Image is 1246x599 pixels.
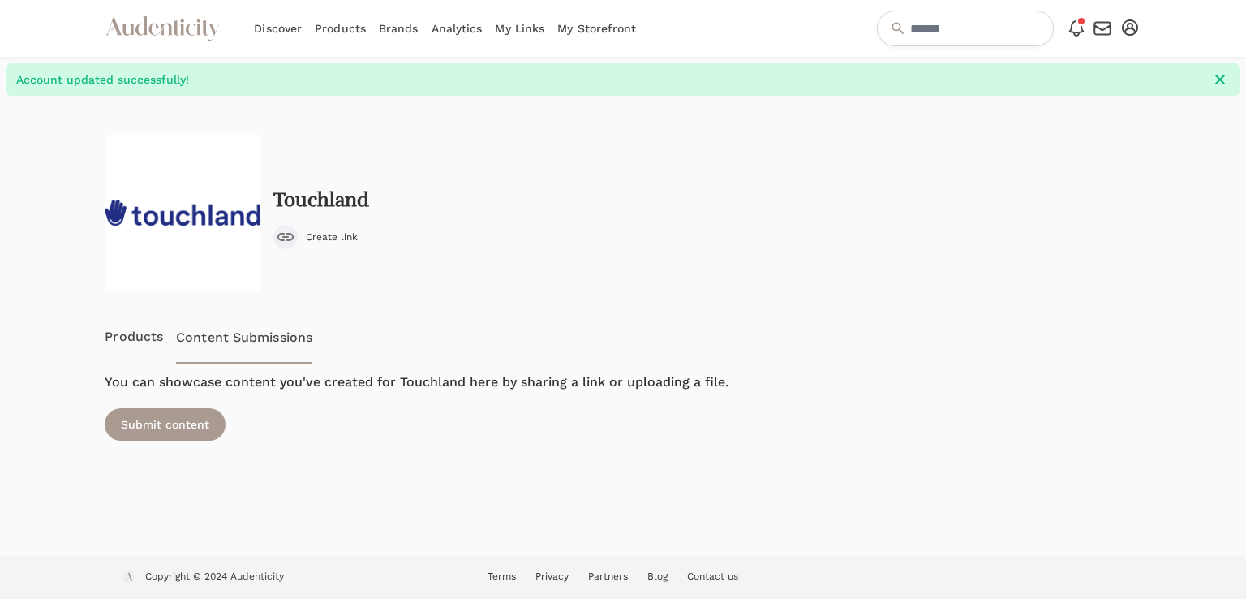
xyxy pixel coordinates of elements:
span: Account updated successfully! [16,71,1202,88]
span: Create link [306,231,358,243]
h2: Touchland [273,189,369,212]
a: Terms [488,571,516,582]
img: 637588e861ace04eef377fd3_touchland-p-800.png [105,135,260,291]
a: Blog [647,571,668,582]
p: Copyright © 2024 Audenticity [145,570,284,586]
div: Submit content [105,408,226,441]
a: Submit content [105,408,1141,441]
a: Products [105,310,163,364]
a: Privacy [535,571,569,582]
a: Partners [588,571,628,582]
h4: You can showcase content you've created for Touchland here by sharing a link or uploading a file. [105,373,1141,392]
a: Content Submissions [176,310,312,364]
button: Create link [273,225,358,249]
a: Contact us [687,571,738,582]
